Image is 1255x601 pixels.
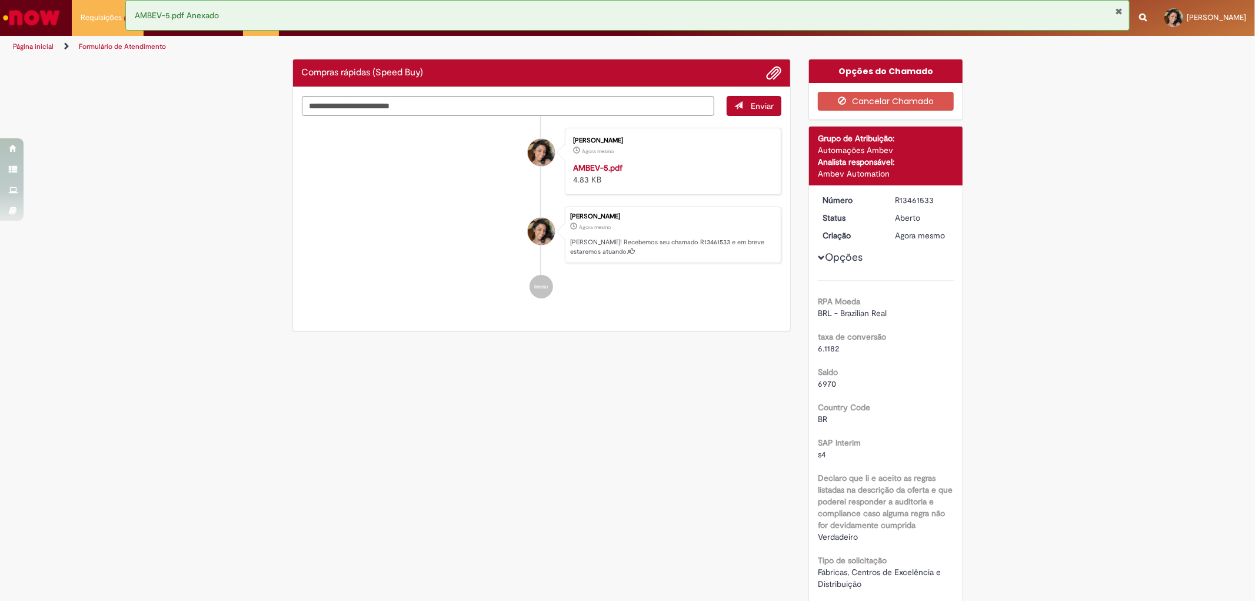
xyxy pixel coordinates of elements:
[1187,12,1246,22] span: [PERSON_NAME]
[818,132,954,144] div: Grupo de Atribuição:
[302,68,424,78] h2: Compras rápidas (Speed Buy) Histórico de tíquete
[818,331,886,342] b: taxa de conversão
[582,148,614,155] time: 29/08/2025 10:37:04
[818,367,838,377] b: Saldo
[570,213,775,220] div: [PERSON_NAME]
[124,14,135,24] span: 11
[766,65,781,81] button: Adicionar anexos
[528,139,555,166] div: Elaine De Macedo Pereira
[573,162,769,185] div: 4.83 KB
[818,168,954,180] div: Ambev Automation
[302,207,782,263] li: Elaine De Macedo Pereira
[1116,6,1123,16] button: Fechar Notificação
[818,437,861,448] b: SAP Interim
[895,230,945,241] time: 29/08/2025 10:37:08
[818,378,836,389] span: 6970
[573,137,769,144] div: [PERSON_NAME]
[818,92,954,111] button: Cancelar Chamado
[818,156,954,168] div: Analista responsável:
[9,36,828,58] ul: Trilhas de página
[818,567,943,589] span: Fábricas, Centros de Excelência e Distribuição
[579,224,611,231] span: Agora mesmo
[573,162,622,173] a: AMBEV-5.pdf
[528,218,555,245] div: Elaine De Macedo Pereira
[13,42,54,51] a: Página inicial
[818,343,839,354] span: 6.1182
[895,230,945,241] span: Agora mesmo
[818,144,954,156] div: Automações Ambev
[818,296,860,307] b: RPA Moeda
[302,96,715,116] textarea: Digite sua mensagem aqui...
[814,194,886,206] dt: Número
[895,212,950,224] div: Aberto
[81,12,122,24] span: Requisições
[302,116,782,310] ul: Histórico de tíquete
[582,148,614,155] span: Agora mesmo
[895,194,950,206] div: R13461533
[809,59,963,83] div: Opções do Chamado
[818,555,887,566] b: Tipo de solicitação
[895,230,950,241] div: 29/08/2025 10:37:08
[818,414,827,424] span: BR
[570,238,775,256] p: [PERSON_NAME]! Recebemos seu chamado R13461533 e em breve estaremos atuando.
[814,212,886,224] dt: Status
[814,230,886,241] dt: Criação
[579,224,611,231] time: 29/08/2025 10:37:08
[751,101,774,111] span: Enviar
[818,449,826,460] span: s4
[79,42,166,51] a: Formulário de Atendimento
[1,6,62,29] img: ServiceNow
[818,402,870,413] b: Country Code
[727,96,781,116] button: Enviar
[818,532,858,542] span: Verdadeiro
[818,473,953,530] b: Declaro que li e aceito as regras listadas na descrição da oferta e que poderei responder a audit...
[818,308,887,318] span: BRL - Brazilian Real
[135,10,219,21] span: AMBEV-5.pdf Anexado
